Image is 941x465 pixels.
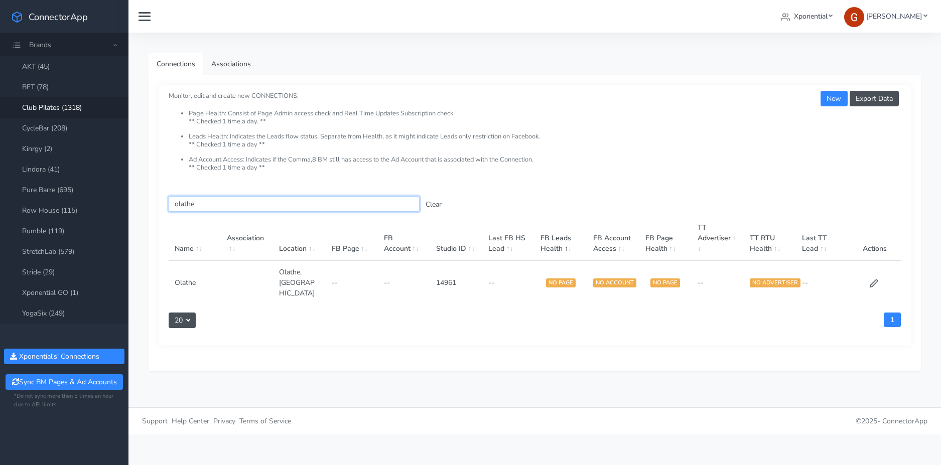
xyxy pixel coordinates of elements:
span: ConnectorApp [29,11,88,23]
small: Monitor, edit and create new CONNECTIONS: [169,83,901,172]
span: ConnectorApp [882,416,927,426]
small: *Do not sync more then 5 times an hour due to API limits. [14,392,114,409]
td: -- [692,260,744,304]
td: -- [482,260,534,304]
th: FB Page [326,216,378,261]
span: Brands [29,40,51,50]
span: [PERSON_NAME] [866,12,922,21]
a: [PERSON_NAME] [840,7,931,26]
span: Xponential [794,12,828,21]
li: Ad Account Access: Indicates if the Comma,8 BM still has access to the Ad Account that is associa... [189,156,901,172]
td: -- [378,260,430,304]
td: -- [796,260,848,304]
button: New [821,91,847,106]
span: Privacy [213,416,235,426]
a: Associations [203,53,259,75]
th: TT RTU Health [744,216,796,261]
button: Export Data [850,91,899,106]
a: Connections [149,53,203,75]
span: NO PAGE [546,278,576,287]
a: Xponential [777,7,837,26]
input: enter text you want to search [169,196,420,212]
span: NO ACCOUNT [593,278,636,287]
span: NO PAGE [650,278,680,287]
li: Page Health: Consist of Page Admin access check and Real Time Updates Subscription check. ** Chec... [189,110,901,133]
a: 1 [884,313,901,327]
li: Leads Health: Indicates the Leads flow status. Separate from Health, as it might indicate Leads o... [189,133,901,156]
th: Location [273,216,325,261]
button: Clear [420,197,448,212]
button: 20 [169,313,196,328]
td: 14961 [430,260,482,304]
th: Studio ID [430,216,482,261]
p: © 2025 - [543,416,928,426]
th: Actions [849,216,901,261]
th: Name [169,216,221,261]
span: Help Center [172,416,209,426]
td: Olathe [169,260,221,304]
button: Sync BM Pages & Ad Accounts [6,374,122,390]
th: FB Page Health [639,216,692,261]
th: Last FB HS Lead [482,216,534,261]
th: TT Advertiser [692,216,744,261]
th: Last TT Lead [796,216,848,261]
img: Greg Clemmons [844,7,864,27]
button: Xponential's' Connections [4,349,124,364]
span: Support [142,416,168,426]
th: FB Leads Health [534,216,587,261]
th: Association [221,216,273,261]
th: FB Account [378,216,430,261]
td: Olathe,[GEOGRAPHIC_DATA] [273,260,325,304]
span: Terms of Service [239,416,291,426]
td: -- [326,260,378,304]
th: FB Account Access [587,216,639,261]
span: NO ADVERTISER [750,278,800,287]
